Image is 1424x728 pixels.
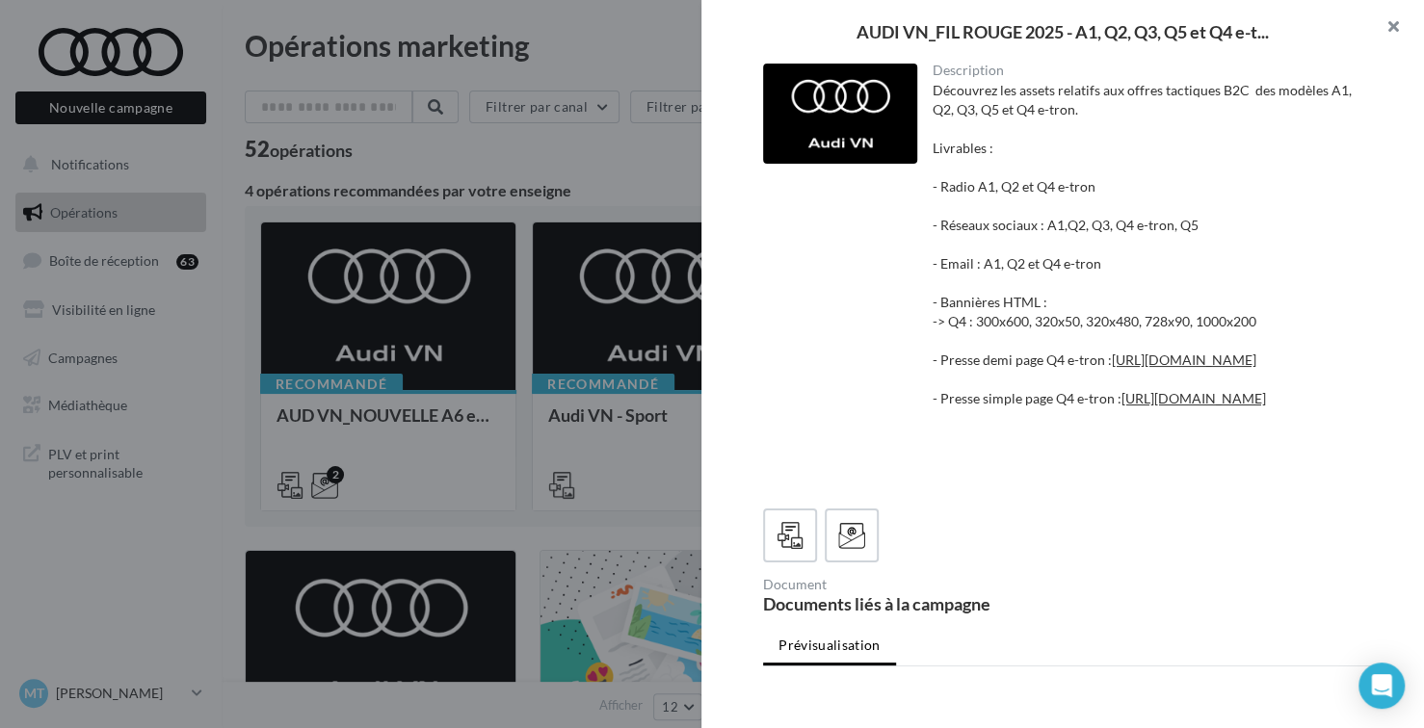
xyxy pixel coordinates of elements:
a: [URL][DOMAIN_NAME] [1112,351,1256,368]
div: Découvrez les assets relatifs aux offres tactiques B2C des modèles A1, Q2, Q3, Q5 et Q4 e-tron. L... [933,81,1363,485]
span: AUDI VN_FIL ROUGE 2025 - A1, Q2, Q3, Q5 et Q4 e-t... [857,23,1269,40]
div: Document [763,578,1063,591]
a: [URL][DOMAIN_NAME] [1121,390,1266,406]
div: Description [933,64,1363,77]
div: Documents liés à la campagne [763,595,1063,612]
div: Open Intercom Messenger [1358,663,1405,709]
